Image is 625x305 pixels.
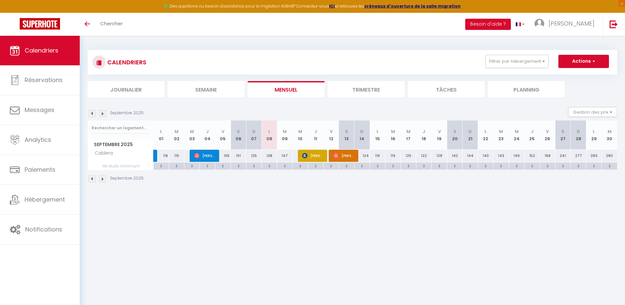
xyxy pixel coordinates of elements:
[555,120,571,150] th: 27
[345,128,348,135] abbr: S
[558,55,609,68] button: Actions
[95,13,128,36] a: Chercher
[89,150,115,157] span: Caldera
[200,163,215,169] div: 2
[252,128,256,135] abbr: D
[385,163,401,169] div: 2
[478,163,493,169] div: 2
[329,3,335,9] strong: ICI
[555,163,571,169] div: 2
[586,150,602,162] div: 283
[248,81,324,97] li: Mensuel
[540,163,555,169] div: 2
[515,128,519,135] abbr: M
[25,225,62,233] span: Notifications
[360,128,364,135] abbr: D
[339,120,354,150] th: 13
[463,163,478,169] div: 2
[215,120,231,150] th: 05
[262,163,277,169] div: 2
[160,128,162,135] abbr: L
[561,128,564,135] abbr: S
[292,120,308,150] th: 10
[110,110,144,116] p: Septembre 2025
[268,128,270,135] abbr: L
[364,3,461,9] strong: créneaux d'ouverture de la salle migration
[610,20,618,28] img: logout
[354,120,370,150] th: 14
[354,163,369,169] div: 2
[401,150,416,162] div: 125
[416,150,431,162] div: 122
[540,120,555,150] th: 26
[478,120,493,150] th: 22
[314,128,317,135] abbr: J
[88,163,153,170] span: Nb Nuits minimum
[416,163,431,169] div: 2
[246,150,261,162] div: 125
[377,128,379,135] abbr: L
[571,120,586,150] th: 28
[416,120,431,150] th: 18
[586,120,602,150] th: 29
[88,140,153,149] span: Septembre 2025
[391,128,395,135] abbr: M
[469,128,472,135] abbr: D
[169,163,184,169] div: 2
[277,163,292,169] div: 2
[463,120,478,150] th: 21
[154,163,169,169] div: 2
[488,81,565,97] li: Planning
[169,120,184,150] th: 02
[465,19,511,30] button: Besoin d'aide ?
[447,150,463,162] div: 142
[486,55,549,68] button: Filtrer par hébergement
[100,20,123,27] span: Chercher
[25,195,65,204] span: Hébergement
[546,128,549,135] abbr: V
[509,120,524,150] th: 24
[169,150,184,162] div: 115
[261,150,277,162] div: 138
[237,128,240,135] abbr: S
[385,120,401,150] th: 16
[431,150,447,162] div: 128
[308,120,323,150] th: 11
[577,128,580,135] abbr: D
[534,19,544,29] img: ...
[370,163,385,169] div: 2
[184,163,199,169] div: 2
[485,128,487,135] abbr: L
[549,19,594,28] span: [PERSON_NAME]
[184,120,200,150] th: 03
[568,107,617,117] button: Gestion des prix
[602,150,617,162] div: 280
[385,150,401,162] div: 119
[432,163,447,169] div: 2
[298,128,302,135] abbr: M
[401,120,416,150] th: 17
[571,163,586,169] div: 2
[246,163,261,169] div: 2
[231,150,246,162] div: 101
[308,163,323,169] div: 2
[25,136,51,144] span: Analytics
[25,76,63,84] span: Réservations
[493,150,509,162] div: 143
[215,163,230,169] div: 2
[231,163,246,169] div: 2
[200,120,215,150] th: 04
[323,163,339,169] div: 2
[447,120,463,150] th: 20
[194,149,215,162] span: [PERSON_NAME]
[555,150,571,162] div: 241
[525,163,540,169] div: 2
[447,163,462,169] div: 2
[524,150,540,162] div: 152
[463,150,478,162] div: 144
[499,128,503,135] abbr: M
[168,81,244,97] li: Semaine
[92,122,150,134] input: Rechercher un logement...
[330,128,333,135] abbr: V
[493,163,509,169] div: 2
